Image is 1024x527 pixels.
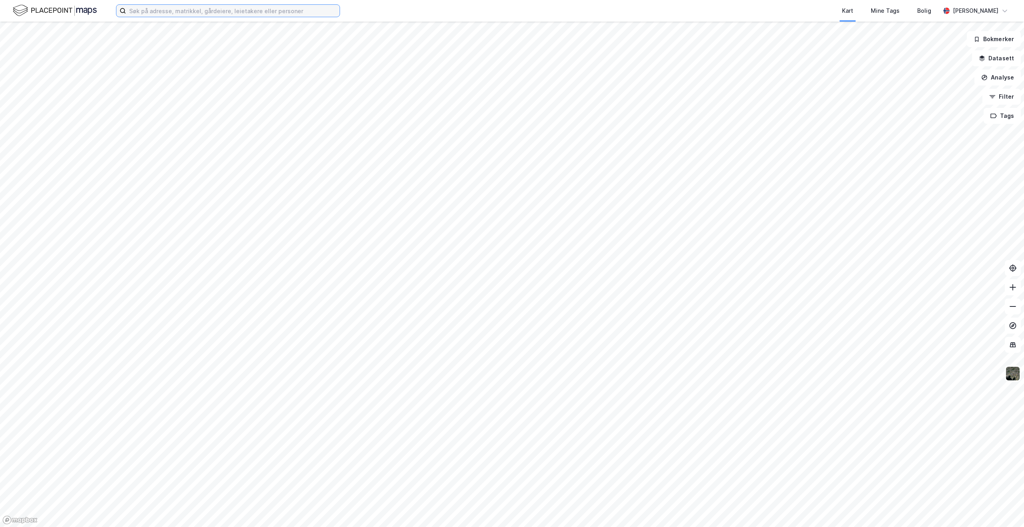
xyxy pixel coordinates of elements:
[984,108,1021,124] button: Tags
[974,70,1021,86] button: Analyse
[982,89,1021,105] button: Filter
[984,489,1024,527] iframe: Chat Widget
[1005,366,1020,381] img: 9k=
[967,31,1021,47] button: Bokmerker
[871,6,900,16] div: Mine Tags
[13,4,97,18] img: logo.f888ab2527a4732fd821a326f86c7f29.svg
[2,515,38,525] a: Mapbox homepage
[842,6,853,16] div: Kart
[984,489,1024,527] div: Kontrollprogram for chat
[917,6,931,16] div: Bolig
[126,5,340,17] input: Søk på adresse, matrikkel, gårdeiere, leietakere eller personer
[953,6,998,16] div: [PERSON_NAME]
[972,50,1021,66] button: Datasett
